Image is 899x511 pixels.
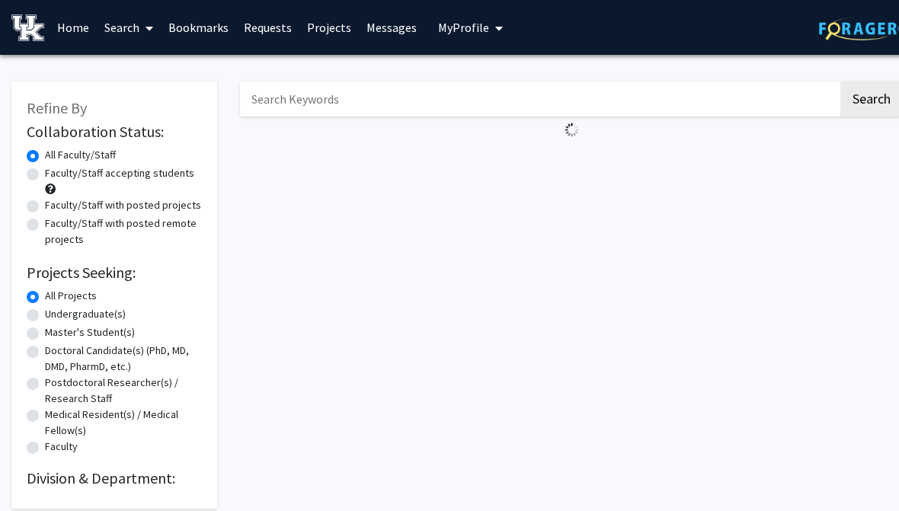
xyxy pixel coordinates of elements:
label: All Projects [45,288,97,304]
a: Bookmarks [161,1,236,54]
label: Undergraduate(s) [45,306,126,322]
label: Postdoctoral Researcher(s) / Research Staff [45,375,202,407]
img: Loading [558,117,585,143]
input: Search Keywords [240,81,838,117]
a: Requests [236,1,299,54]
iframe: Chat [11,442,65,500]
label: Faculty [45,439,78,455]
label: Faculty/Staff with posted remote projects [45,216,202,248]
a: Home [50,1,97,54]
label: Doctoral Candidate(s) (PhD, MD, DMD, PharmD, etc.) [45,343,202,375]
a: Projects [299,1,359,54]
span: My Profile [438,20,489,35]
label: All Faculty/Staff [45,147,116,163]
label: Medical Resident(s) / Medical Fellow(s) [45,407,202,439]
label: Faculty/Staff with posted projects [45,197,201,213]
h2: Projects Seeking: [27,263,202,282]
span: Refine By [27,98,87,117]
label: Master's Student(s) [45,324,135,340]
a: Messages [359,1,424,54]
label: Faculty/Staff accepting students [45,165,194,181]
h2: Collaboration Status: [27,123,202,141]
h2: Division & Department: [27,469,202,487]
img: University of Kentucky Logo [11,14,44,41]
a: Search [97,1,161,54]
